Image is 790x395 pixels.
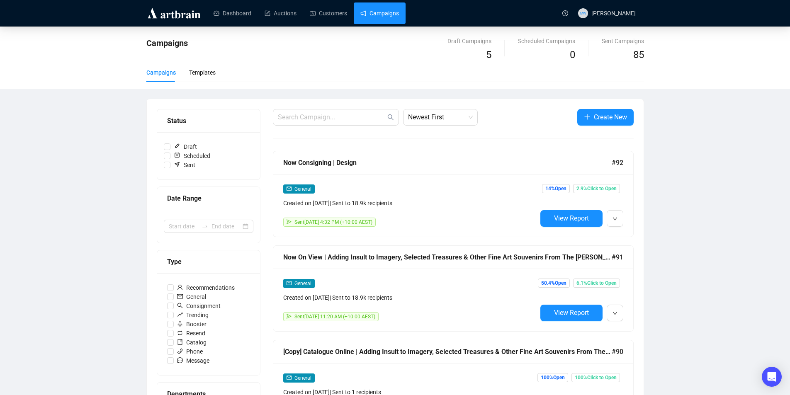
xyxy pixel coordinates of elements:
[518,36,575,46] div: Scheduled Campaigns
[174,283,238,292] span: Recommendations
[169,222,198,231] input: Start date
[287,219,292,224] span: send
[177,293,183,299] span: mail
[177,312,183,317] span: rise
[287,314,292,319] span: send
[174,347,206,356] span: Phone
[273,151,634,237] a: Now Consigning | Design#92mailGeneralCreated on [DATE]| Sent to 18.9k recipientssendSent[DATE] 4:...
[283,347,612,357] div: [Copy] Catalogue Online | Adding Insult to Imagery, Selected Treasures & Other Fine Art Souvenirs...
[612,158,623,168] span: #92
[214,2,251,24] a: Dashboard
[202,223,208,230] span: swap-right
[146,68,176,77] div: Campaigns
[542,184,570,193] span: 14% Open
[174,320,210,329] span: Booster
[573,184,620,193] span: 2.9% Click to Open
[538,279,570,288] span: 50.4% Open
[287,375,292,380] span: mail
[177,321,183,327] span: rocket
[554,214,589,222] span: View Report
[310,2,347,24] a: Customers
[387,114,394,121] span: search
[580,10,586,16] span: MW
[283,252,612,262] div: Now On View | Adding Insult to Imagery, Selected Treasures & Other Fine Art Souvenirs From The [P...
[537,373,568,382] span: 100% Open
[170,151,214,160] span: Scheduled
[174,292,209,301] span: General
[613,216,617,221] span: down
[447,36,491,46] div: Draft Campaigns
[174,310,212,320] span: Trending
[278,112,386,122] input: Search Campaign...
[294,186,311,192] span: General
[273,245,634,332] a: Now On View | Adding Insult to Imagery, Selected Treasures & Other Fine Art Souvenirs From The [P...
[167,193,250,204] div: Date Range
[486,49,491,61] span: 5
[571,373,620,382] span: 100% Click to Open
[283,293,537,302] div: Created on [DATE] | Sent to 18.9k recipients
[177,303,183,308] span: search
[283,199,537,208] div: Created on [DATE] | Sent to 18.9k recipients
[360,2,399,24] a: Campaigns
[562,10,568,16] span: question-circle
[202,223,208,230] span: to
[170,142,200,151] span: Draft
[613,311,617,316] span: down
[612,347,623,357] span: #90
[177,339,183,345] span: book
[287,281,292,286] span: mail
[294,314,375,320] span: Sent [DATE] 11:20 AM (+10:00 AEST)
[174,301,224,310] span: Consignment
[294,281,311,286] span: General
[177,357,183,363] span: message
[762,367,782,387] div: Open Intercom Messenger
[294,375,311,381] span: General
[594,112,627,122] span: Create New
[146,7,202,20] img: logo
[577,109,634,126] button: Create New
[211,222,241,231] input: End date
[570,49,575,61] span: 0
[602,36,644,46] div: Sent Campaigns
[591,10,636,17] span: [PERSON_NAME]
[189,68,216,77] div: Templates
[177,348,183,354] span: phone
[540,210,603,227] button: View Report
[584,114,591,120] span: plus
[573,279,620,288] span: 6.1% Click to Open
[174,329,209,338] span: Resend
[294,219,372,225] span: Sent [DATE] 4:32 PM (+10:00 AEST)
[146,38,188,48] span: Campaigns
[174,338,210,347] span: Catalog
[612,252,623,262] span: #91
[177,284,183,290] span: user
[167,116,250,126] div: Status
[554,309,589,317] span: View Report
[265,2,297,24] a: Auctions
[167,257,250,267] div: Type
[540,305,603,321] button: View Report
[170,160,199,170] span: Sent
[633,49,644,61] span: 85
[408,109,473,125] span: Newest First
[177,330,183,336] span: retweet
[283,158,612,168] div: Now Consigning | Design
[174,356,213,365] span: Message
[287,186,292,191] span: mail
